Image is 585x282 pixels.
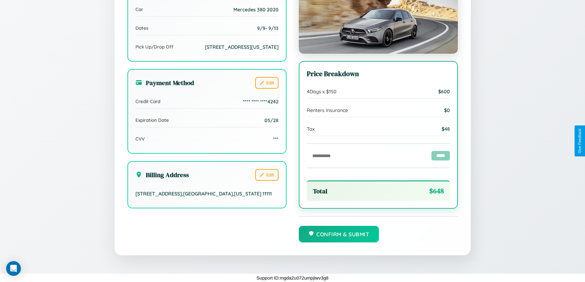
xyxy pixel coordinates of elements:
button: Confirm & Submit [299,226,379,242]
span: Tax [307,126,315,132]
span: Total [313,187,327,195]
h3: Payment Method [135,78,194,87]
span: Expiration Date [135,117,169,123]
span: Mercedes 380 2020 [233,6,279,13]
span: 9 / 9 - 9 / 13 [257,25,279,31]
span: [STREET_ADDRESS] , [GEOGRAPHIC_DATA] , [US_STATE] 11111 [135,191,272,197]
span: Renters Insurance [307,107,348,113]
button: Edit [255,77,279,89]
h3: Price Breakdown [307,69,450,79]
span: 05/28 [264,117,279,123]
div: Open Intercom Messenger [6,261,21,276]
span: $ 0 [444,107,450,113]
span: $ 600 [438,88,450,95]
div: Give Feedback [578,129,582,153]
span: 4 Days x $ 150 [307,88,337,95]
span: Pick Up/Drop Off [135,44,174,50]
p: Support ID: mgda2u072umpjiwv3g8 [256,274,328,282]
span: [STREET_ADDRESS][US_STATE] [205,44,279,50]
span: $ 48 [442,126,450,132]
span: $ 648 [429,186,444,196]
span: Credit Card [135,99,160,104]
h3: Billing Address [135,170,189,179]
span: CVV [135,136,145,142]
span: Dates [135,25,148,31]
span: Car [135,6,143,12]
button: Edit [255,169,279,181]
